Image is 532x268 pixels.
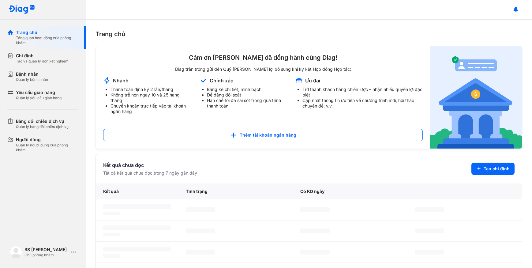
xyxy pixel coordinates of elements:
[113,77,129,84] div: Nhanh
[16,77,48,82] div: Quản lý bệnh nhân
[103,254,120,258] span: ‌
[295,77,303,84] img: account-announcement
[103,77,111,84] img: account-announcement
[207,87,288,92] li: Bảng kê chi tiết, minh bạch
[16,89,62,96] div: Yêu cầu giao hàng
[415,207,444,212] span: ‌
[96,183,178,199] div: Kết quả
[293,183,407,199] div: Có KQ ngày
[16,96,62,100] div: Quản lý yêu cầu giao hàng
[96,29,522,39] div: Trang chủ
[24,253,69,258] div: Chủ phòng khám
[103,161,197,169] div: Kết quả chưa đọc
[103,66,423,72] div: Diag trân trọng gửi đến Quý [PERSON_NAME] lợi bổ sung khi ký kết Hợp đồng Hợp tác:
[103,233,120,236] span: ‌
[16,137,78,143] div: Người dùng
[103,225,171,230] span: ‌
[111,87,192,92] li: Thanh toán định kỳ 2 lần/tháng
[24,247,69,253] div: BS [PERSON_NAME]
[111,103,192,114] li: Chuyển khoản trực tiếp vào tài khoản ngân hàng
[9,5,35,14] img: logo
[16,59,69,64] div: Tạo và quản lý đơn xét nghiệm
[10,246,22,258] img: logo
[16,71,48,77] div: Bệnh nhân
[16,118,69,124] div: Bảng đối chiếu dịch vụ
[305,77,320,84] div: Ưu đãi
[471,163,515,175] button: Tạo chỉ định
[207,98,288,109] li: Hạn chế tối đa sai sót trong quá trình thanh toán
[16,36,78,45] div: Tổng quan hoạt động của phòng khám
[16,124,69,129] div: Quản lý bảng đối chiếu dịch vụ
[415,228,444,233] span: ‌
[302,98,423,109] li: Cập nhật thông tin ưu tiên về chương trình mới, hội thảo chuyên đề, v.v.
[16,29,78,36] div: Trang chủ
[200,77,207,84] img: account-announcement
[103,247,171,251] span: ‌
[300,250,330,255] span: ‌
[484,166,510,172] span: Tạo chỉ định
[103,54,423,62] div: Cảm ơn [PERSON_NAME] đã đồng hành cùng Diag!
[430,46,522,149] img: account-announcement
[186,250,215,255] span: ‌
[103,204,171,209] span: ‌
[186,207,215,212] span: ‌
[16,53,69,59] div: Chỉ định
[103,129,423,141] button: Thêm tài khoản ngân hàng
[415,250,444,255] span: ‌
[103,212,120,215] span: ‌
[207,92,288,98] li: Dễ dàng đối soát
[111,92,192,103] li: Không trễ hơn ngày 10 và 25 hàng tháng
[302,87,423,98] li: Trở thành khách hàng chiến lược – nhận nhiều quyền lợi đặc biệt
[300,228,330,233] span: ‌
[178,183,293,199] div: Tình trạng
[300,207,330,212] span: ‌
[210,77,233,84] div: Chính xác
[186,228,215,233] span: ‌
[103,170,197,176] div: Tất cả kết quả chưa đọc trong 7 ngày gần đây
[16,143,78,153] div: Quản lý người dùng của phòng khám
